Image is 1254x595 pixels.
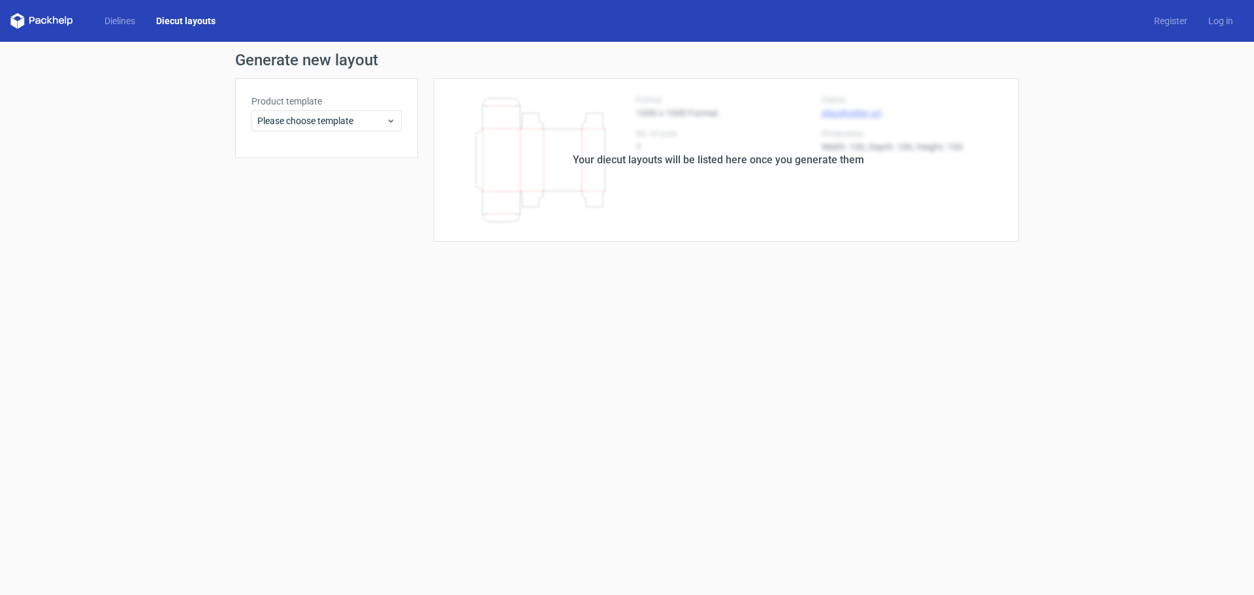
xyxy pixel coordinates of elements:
[1144,14,1198,27] a: Register
[146,14,226,27] a: Diecut layouts
[251,95,402,108] label: Product template
[257,114,386,127] span: Please choose template
[235,52,1019,68] h1: Generate new layout
[94,14,146,27] a: Dielines
[573,152,864,168] div: Your diecut layouts will be listed here once you generate them
[1198,14,1244,27] a: Log in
